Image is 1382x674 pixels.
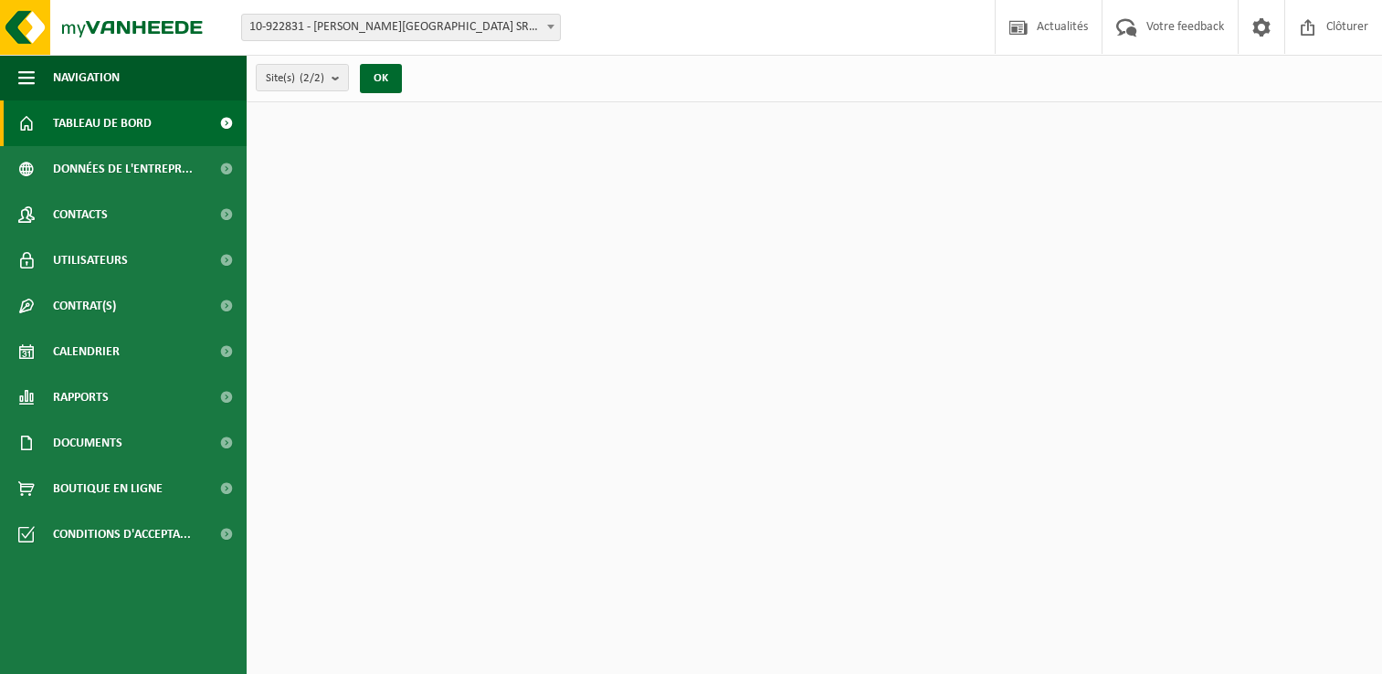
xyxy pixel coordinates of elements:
span: Boutique en ligne [53,466,163,511]
span: Utilisateurs [53,237,128,283]
span: Contacts [53,192,108,237]
span: Contrat(s) [53,283,116,329]
span: Documents [53,420,122,466]
span: Conditions d'accepta... [53,511,191,557]
span: 10-922831 - BATIA MOSA SHIPYARD MONSIN SRL - LIÈGE [242,15,560,40]
span: Tableau de bord [53,100,152,146]
span: Navigation [53,55,120,100]
span: 10-922831 - BATIA MOSA SHIPYARD MONSIN SRL - LIÈGE [241,14,561,41]
button: OK [360,64,402,93]
span: Données de l'entrepr... [53,146,193,192]
button: Site(s)(2/2) [256,64,349,91]
span: Rapports [53,374,109,420]
span: Site(s) [266,65,324,92]
count: (2/2) [300,72,324,84]
span: Calendrier [53,329,120,374]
